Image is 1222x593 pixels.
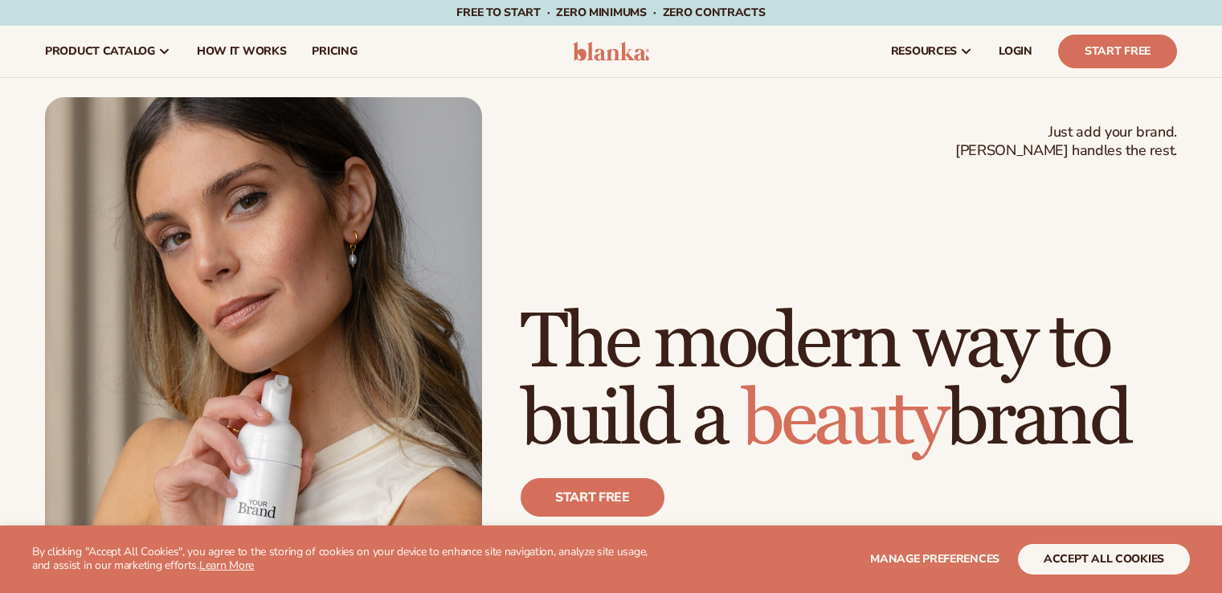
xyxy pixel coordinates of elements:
[299,26,370,77] a: pricing
[955,123,1177,161] span: Just add your brand. [PERSON_NAME] handles the rest.
[521,478,664,517] a: Start free
[312,45,357,58] span: pricing
[184,26,300,77] a: How It Works
[456,5,765,20] span: Free to start · ZERO minimums · ZERO contracts
[573,42,649,61] img: logo
[999,45,1032,58] span: LOGIN
[1018,544,1190,575] button: accept all cookies
[742,373,946,467] span: beauty
[870,551,999,566] span: Manage preferences
[870,544,999,575] button: Manage preferences
[45,45,155,58] span: product catalog
[1058,35,1177,68] a: Start Free
[32,26,184,77] a: product catalog
[199,558,254,573] a: Learn More
[521,305,1177,459] h1: The modern way to build a brand
[986,26,1045,77] a: LOGIN
[891,45,957,58] span: resources
[197,45,287,58] span: How It Works
[878,26,986,77] a: resources
[32,546,666,573] p: By clicking "Accept All Cookies", you agree to the storing of cookies on your device to enhance s...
